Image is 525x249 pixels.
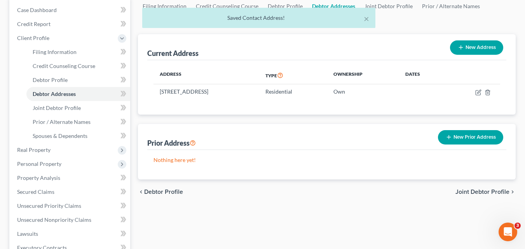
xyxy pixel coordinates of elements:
p: Nothing here yet! [153,156,500,164]
th: Type [259,66,327,84]
a: Debtor Addresses [26,87,130,101]
th: Address [153,66,259,84]
span: Joint Debtor Profile [33,104,81,111]
i: chevron_right [509,189,516,195]
a: Unsecured Nonpriority Claims [11,213,130,227]
span: Filing Information [33,49,77,55]
a: Prior / Alternate Names [26,115,130,129]
div: Current Address [147,49,199,58]
a: Case Dashboard [11,3,130,17]
a: Unsecured Priority Claims [11,199,130,213]
a: Credit Counseling Course [26,59,130,73]
a: Lawsuits [11,227,130,241]
i: chevron_left [138,189,144,195]
td: [STREET_ADDRESS] [153,84,259,99]
span: 3 [515,223,521,229]
span: Credit Counseling Course [33,63,95,69]
td: Own [327,84,399,99]
span: Client Profile [17,35,49,41]
span: Lawsuits [17,230,38,237]
a: Spouses & Dependents [26,129,130,143]
iframe: Intercom live chat [499,223,517,241]
span: Property Analysis [17,174,60,181]
a: Secured Claims [11,185,130,199]
span: Debtor Addresses [33,91,76,97]
span: Debtor Profile [144,189,183,195]
a: Property Analysis [11,171,130,185]
span: Personal Property [17,160,61,167]
a: Debtor Profile [26,73,130,87]
span: Unsecured Priority Claims [17,202,81,209]
a: Joint Debtor Profile [26,101,130,115]
td: Residential [259,84,327,99]
button: New Prior Address [438,130,503,145]
th: Ownership [327,66,399,84]
span: Spouses & Dependents [33,132,87,139]
div: Prior Address [147,138,196,148]
span: Unsecured Nonpriority Claims [17,216,91,223]
span: Case Dashboard [17,7,57,13]
button: × [364,14,369,23]
button: chevron_left Debtor Profile [138,189,183,195]
span: Real Property [17,146,51,153]
button: New Address [450,40,503,55]
span: Secured Claims [17,188,54,195]
span: Debtor Profile [33,77,68,83]
span: Joint Debtor Profile [455,189,509,195]
button: Joint Debtor Profile chevron_right [455,189,516,195]
a: Filing Information [26,45,130,59]
span: Prior / Alternate Names [33,118,91,125]
div: Saved Contact Address! [148,14,369,22]
th: Dates [399,66,446,84]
